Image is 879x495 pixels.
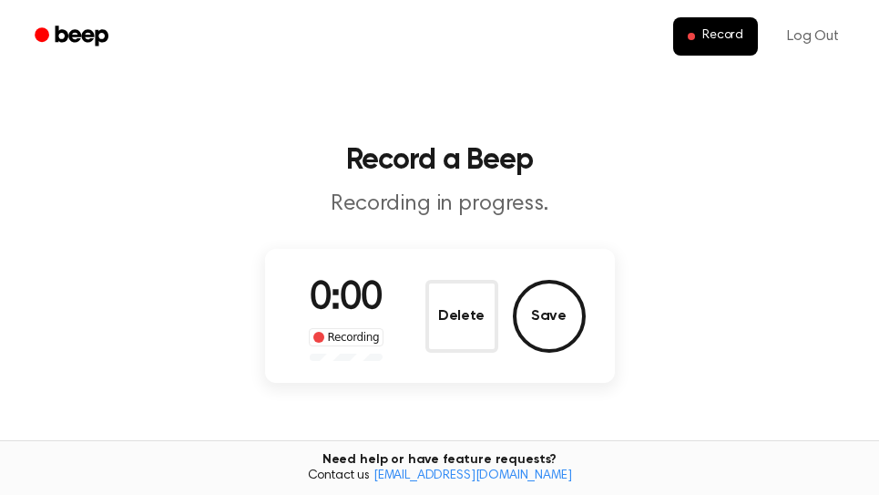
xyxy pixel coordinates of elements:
[90,190,790,220] p: Recording in progress.
[373,469,572,482] a: [EMAIL_ADDRESS][DOMAIN_NAME]
[310,280,383,318] span: 0:00
[309,328,384,346] div: Recording
[673,17,758,56] button: Record
[22,146,857,175] h1: Record a Beep
[22,19,125,55] a: Beep
[702,28,743,45] span: Record
[513,280,586,353] button: Save Audio Record
[425,280,498,353] button: Delete Audio Record
[769,15,857,58] a: Log Out
[11,469,868,485] span: Contact us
